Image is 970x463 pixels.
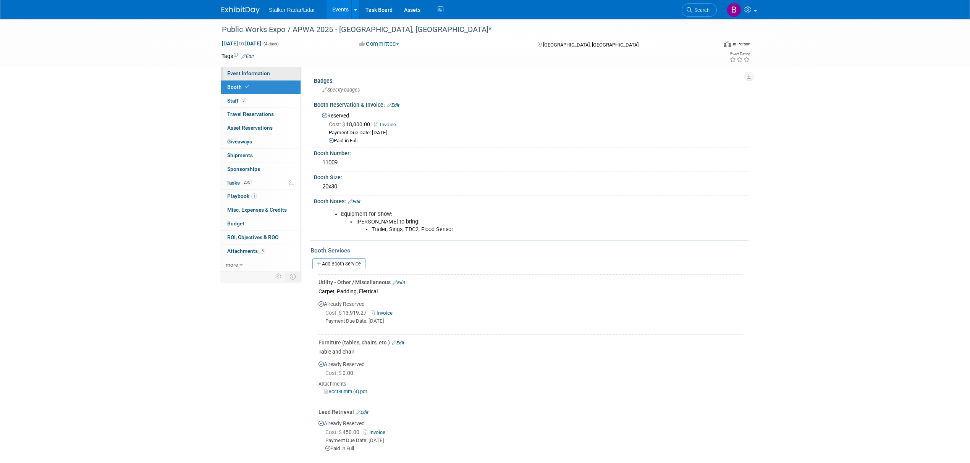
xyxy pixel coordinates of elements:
div: Event Rating [729,52,750,56]
span: 25% [242,180,252,185]
a: Invoice [364,429,388,435]
div: 20x30 [320,181,743,193]
div: Furniture (tables, chairs, etc.) [318,339,743,346]
div: Payment Due Date: [DATE] [329,129,743,137]
span: Asset Reservations [227,125,273,131]
span: to [238,40,245,47]
div: Booth Size: [314,172,749,181]
span: Shipments [227,152,253,158]
a: Invoice [371,310,396,316]
div: Utility - Other / Miscellaneous [318,278,743,286]
span: Cost: $ [329,121,346,127]
div: Payment Due Date: [DATE] [325,437,743,444]
span: Playbook [227,193,257,199]
a: Booth [221,80,301,94]
div: Badges: [314,75,749,85]
div: Lead Retrieval [318,408,743,416]
a: Attachments8 [221,244,301,258]
div: Carpet, Padding, Eletrical [318,286,743,296]
li: [PERSON_NAME] to bring: [356,218,660,233]
span: Search [692,7,710,13]
a: Add Booth Service [312,258,365,269]
div: Public Works Expo / APWA 2025 - [GEOGRAPHIC_DATA], [GEOGRAPHIC_DATA]* [219,23,705,37]
div: In-Person [732,41,750,47]
div: Event Format [672,40,750,51]
a: Shipments [221,149,301,162]
span: 18,000.00 [329,121,373,127]
span: [DATE] [DATE] [221,40,262,47]
span: Attachments [227,248,265,254]
div: Already Reserved [318,296,743,332]
div: Booth Notes: [314,196,749,206]
a: Edit [348,199,361,204]
a: ROI, Objectives & ROO [221,231,301,244]
a: Edit [387,103,399,108]
img: ExhibitDay [221,6,260,14]
td: Tags [221,52,254,60]
img: Brooke Journet [727,3,741,17]
span: Cost: $ [325,370,343,376]
div: Reserved [320,110,743,145]
a: more [221,258,301,272]
i: Booth reservation complete [245,85,249,89]
a: Sponsorships [221,162,301,176]
span: (4 days) [263,42,279,47]
a: Search [682,3,717,17]
div: 11009 [320,157,743,169]
span: Travel Reservations [227,111,274,117]
div: Attachments: [318,381,743,387]
span: 1 [251,193,257,199]
a: Edit [392,340,404,346]
a: Staff3 [221,94,301,108]
a: Playbook1 [221,190,301,203]
span: Cost: $ [325,429,343,435]
li: Equipment for Show: [341,211,660,233]
div: Booth Services [310,246,749,255]
span: Stalker Radar/Lidar [269,7,315,13]
td: Toggle Event Tabs [285,272,301,281]
a: Misc. Expenses & Credits [221,203,301,217]
button: Committed [357,40,402,48]
div: Booth Number: [314,148,749,157]
span: Tasks [226,180,252,186]
span: 450.00 [325,429,362,435]
span: Specify badges [322,87,360,93]
span: Staff [227,98,246,104]
img: Format-Inperson.png [724,41,731,47]
a: Event Information [221,67,301,80]
div: Already Reserved [318,416,743,458]
span: Cost: $ [325,310,343,316]
a: Budget [221,217,301,230]
span: more [226,262,238,268]
td: Personalize Event Tab Strip [272,272,285,281]
span: ROI, Objectives & ROO [227,234,278,240]
div: Payment Due Date: [DATE] [325,318,743,325]
span: [GEOGRAPHIC_DATA], [GEOGRAPHIC_DATA] [543,42,639,48]
span: Booth [227,84,251,90]
span: 0.00 [325,370,356,376]
span: Sponsorships [227,166,260,172]
a: Tasks25% [221,176,301,190]
span: 13,919.27 [325,310,370,316]
span: 3 [241,98,246,103]
div: Booth Reservation & Invoice: [314,99,749,109]
a: Asset Reservations [221,121,301,135]
a: Giveaways [221,135,301,148]
a: Travel Reservations [221,108,301,121]
span: 8 [260,248,265,254]
div: Already Reserved [318,357,743,401]
a: Edit [356,410,369,415]
span: Event Information [227,70,270,76]
a: AcctSumm (4).pdf [324,389,367,394]
span: Misc. Expenses & Credits [227,207,287,213]
span: Budget [227,220,244,227]
div: Paid in Full [329,137,743,145]
a: Edit [241,54,254,59]
a: Invoice [374,122,400,127]
div: Table and chair [318,346,743,357]
li: Trailer, Sings, TDC2, Flood Sensor [372,226,660,233]
span: Giveaways [227,138,252,145]
div: Paid in Full [325,445,743,452]
a: Edit [393,280,405,285]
